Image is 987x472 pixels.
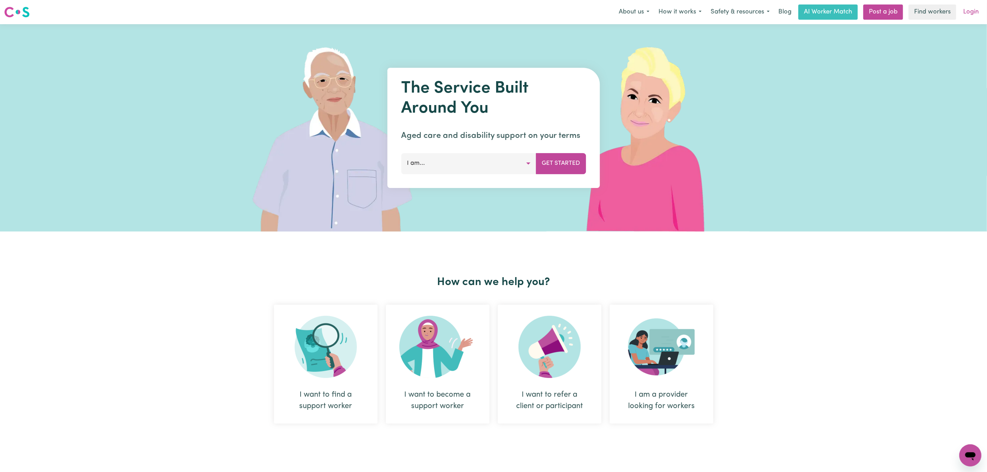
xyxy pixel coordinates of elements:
[628,316,695,378] img: Provider
[536,153,586,174] button: Get Started
[909,4,956,20] a: Find workers
[401,79,586,119] h1: The Service Built Around You
[4,6,30,18] img: Careseekers logo
[291,389,361,412] div: I want to find a support worker
[270,276,718,289] h2: How can we help you?
[4,4,30,20] a: Careseekers logo
[274,305,378,424] div: I want to find a support worker
[798,4,858,20] a: AI Worker Match
[706,5,774,19] button: Safety & resources
[959,4,983,20] a: Login
[401,130,586,142] p: Aged care and disability support on your terms
[774,4,796,20] a: Blog
[514,389,585,412] div: I want to refer a client or participant
[402,389,473,412] div: I want to become a support worker
[401,153,536,174] button: I am...
[295,316,357,378] img: Search
[863,4,903,20] a: Post a job
[626,389,697,412] div: I am a provider looking for workers
[386,305,490,424] div: I want to become a support worker
[654,5,706,19] button: How it works
[498,305,601,424] div: I want to refer a client or participant
[610,305,713,424] div: I am a provider looking for workers
[959,444,981,466] iframe: Button to launch messaging window, conversation in progress
[399,316,476,378] img: Become Worker
[614,5,654,19] button: About us
[519,316,581,378] img: Refer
